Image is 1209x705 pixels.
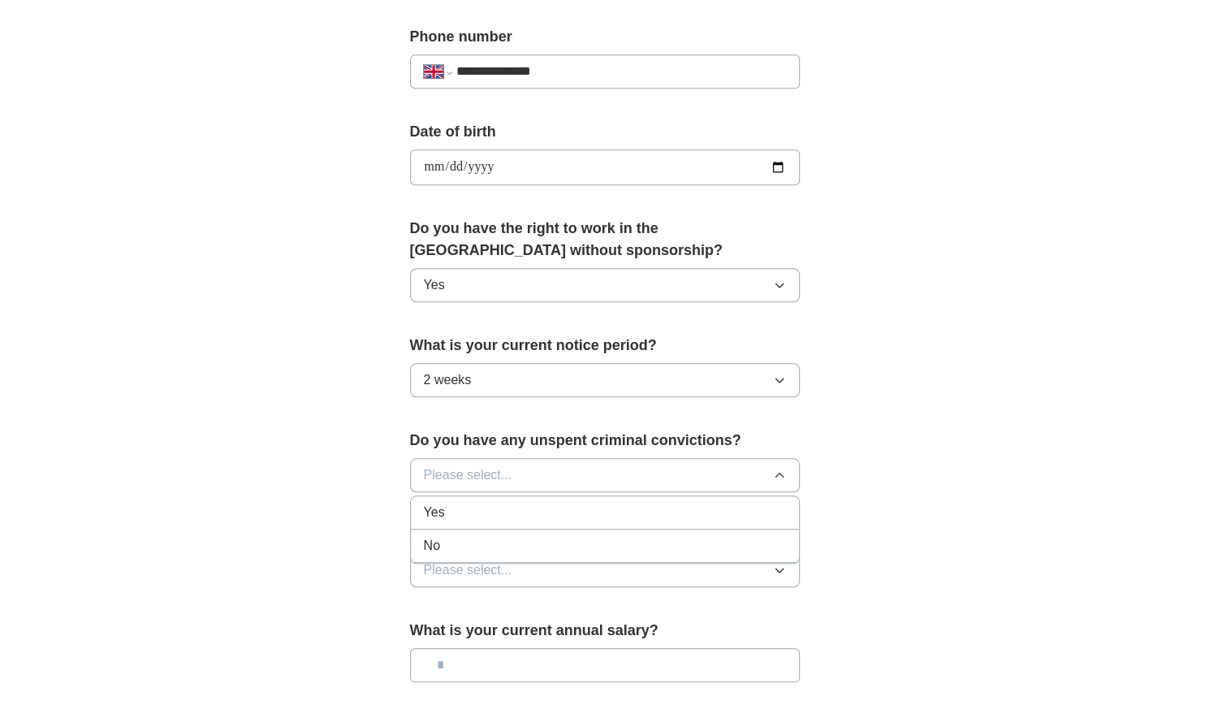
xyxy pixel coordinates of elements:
label: Do you have the right to work in the [GEOGRAPHIC_DATA] without sponsorship? [410,218,800,262]
button: Please select... [410,553,800,587]
button: 2 weeks [410,363,800,397]
label: What is your current notice period? [410,335,800,357]
label: Phone number [410,26,800,48]
button: Please select... [410,458,800,492]
label: What is your current annual salary? [410,620,800,642]
span: Please select... [424,560,512,580]
label: Do you have any unspent criminal convictions? [410,430,800,452]
span: 2 weeks [424,370,472,390]
span: Yes [424,503,445,522]
span: No [424,536,440,556]
span: Yes [424,275,445,295]
span: Please select... [424,465,512,485]
label: Date of birth [410,121,800,143]
button: Yes [410,268,800,302]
